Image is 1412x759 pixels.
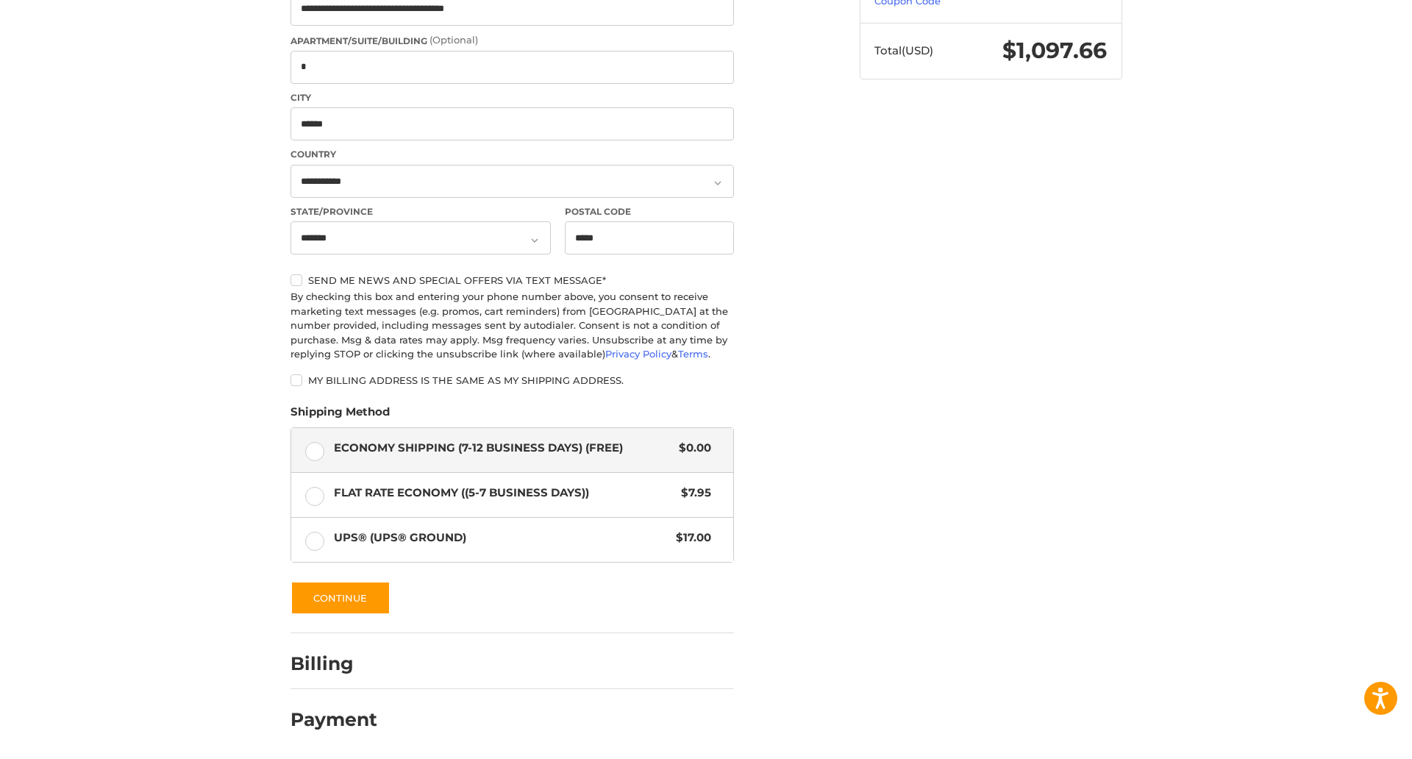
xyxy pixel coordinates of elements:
span: Flat Rate Economy ((5-7 Business Days)) [334,485,674,502]
h2: Billing [290,652,377,675]
div: By checking this box and entering your phone number above, you consent to receive marketing text ... [290,290,734,362]
label: State/Province [290,205,551,218]
label: Apartment/Suite/Building [290,33,734,48]
label: Send me news and special offers via text message* [290,274,734,286]
label: Country [290,148,734,161]
span: Economy Shipping (7-12 Business Days) (Free) [334,440,672,457]
span: UPS® (UPS® Ground) [334,530,669,546]
span: $7.95 [674,485,712,502]
legend: Shipping Method [290,404,390,427]
button: Continue [290,581,391,615]
h2: Payment [290,708,377,731]
a: Terms [678,348,708,360]
span: $1,097.66 [1002,37,1107,64]
span: $17.00 [669,530,712,546]
span: Total (USD) [874,43,933,57]
label: Postal Code [565,205,734,218]
a: Privacy Policy [605,348,671,360]
small: (Optional) [429,34,478,46]
span: $0.00 [672,440,712,457]
label: My billing address is the same as my shipping address. [290,374,734,386]
label: City [290,91,734,104]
